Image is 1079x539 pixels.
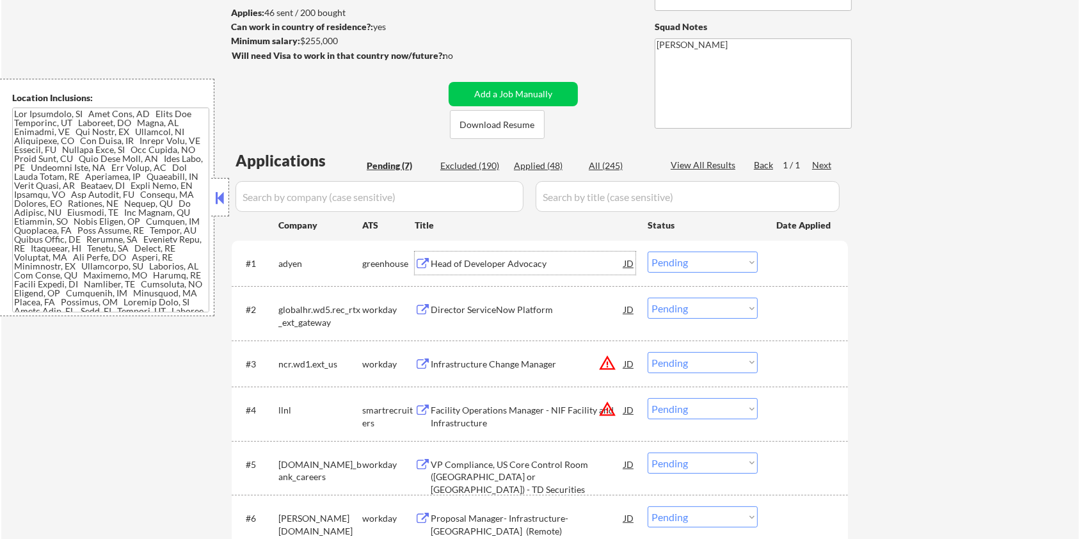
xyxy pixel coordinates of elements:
div: ncr.wd1.ext_us [278,358,362,371]
div: Company [278,219,362,232]
div: #4 [246,404,268,417]
div: workday [362,303,415,316]
div: adyen [278,257,362,270]
div: workday [362,358,415,371]
div: Facility Operations Manager - NIF Facility and Infrastructure [431,404,624,429]
div: smartrecruiters [362,404,415,429]
div: Proposal Manager- Infrastructure-[GEOGRAPHIC_DATA] (Remote) [431,512,624,537]
div: no [443,49,479,62]
div: Location Inclusions: [12,92,209,104]
div: [DOMAIN_NAME]_bank_careers [278,458,362,483]
div: #2 [246,303,268,316]
div: Squad Notes [655,20,852,33]
div: All (245) [589,159,653,172]
div: Applications [236,153,362,168]
div: View All Results [671,159,739,172]
input: Search by company (case sensitive) [236,181,524,212]
div: Status [648,213,758,236]
div: Back [754,159,774,172]
button: warning_amber [598,354,616,372]
div: globalhr.wd5.rec_rtx_ext_gateway [278,303,362,328]
div: Excluded (190) [440,159,504,172]
input: Search by title (case sensitive) [536,181,840,212]
button: Download Resume [450,110,545,139]
strong: Can work in country of residence?: [231,21,373,32]
div: 46 sent / 200 bought [231,6,444,19]
div: [PERSON_NAME][DOMAIN_NAME] [278,512,362,537]
div: llnl [278,404,362,417]
div: JD [623,298,635,321]
div: Applied (48) [514,159,578,172]
div: 1 / 1 [783,159,812,172]
div: #6 [246,512,268,525]
strong: Applies: [231,7,264,18]
div: VP Compliance, US Core Control Room ([GEOGRAPHIC_DATA] or [GEOGRAPHIC_DATA]) - TD Securities [431,458,624,496]
div: JD [623,352,635,375]
div: Pending (7) [367,159,431,172]
div: $255,000 [231,35,444,47]
div: Director ServiceNow Platform [431,303,624,316]
div: Title [415,219,635,232]
div: Date Applied [776,219,833,232]
div: #1 [246,257,268,270]
strong: Will need Visa to work in that country now/future?: [232,50,445,61]
div: JD [623,252,635,275]
div: greenhouse [362,257,415,270]
button: Add a Job Manually [449,82,578,106]
div: workday [362,458,415,471]
div: Infrastructure Change Manager [431,358,624,371]
div: #3 [246,358,268,371]
div: JD [623,398,635,421]
div: workday [362,512,415,525]
div: #5 [246,458,268,471]
strong: Minimum salary: [231,35,300,46]
div: yes [231,20,440,33]
div: JD [623,506,635,529]
div: JD [623,453,635,476]
div: ATS [362,219,415,232]
div: Head of Developer Advocacy [431,257,624,270]
button: warning_amber [598,400,616,418]
div: Next [812,159,833,172]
